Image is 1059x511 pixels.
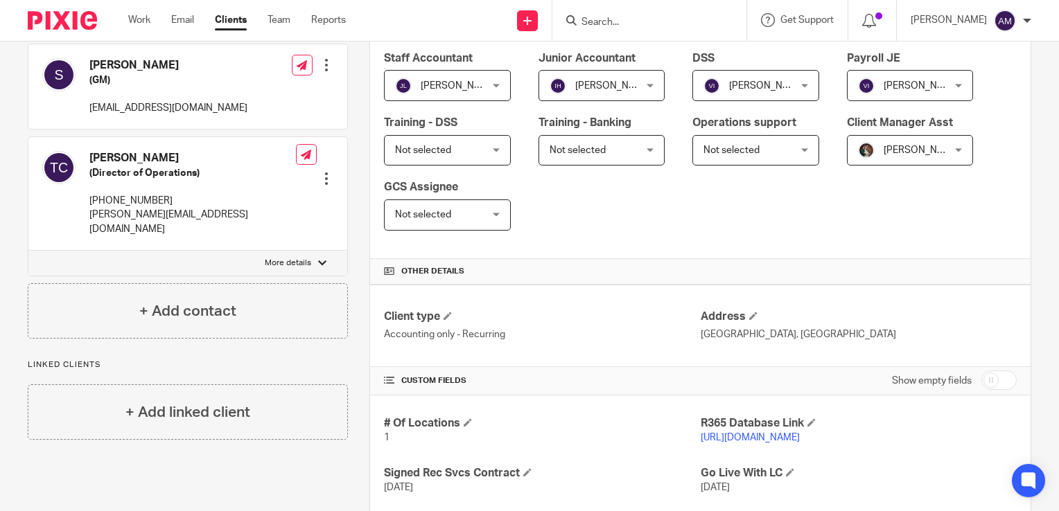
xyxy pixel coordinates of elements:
[401,266,464,277] span: Other details
[703,78,720,94] img: svg%3E
[994,10,1016,32] img: svg%3E
[89,151,296,165] h4: [PERSON_NAME]
[780,15,834,25] span: Get Support
[311,13,346,27] a: Reports
[911,13,987,27] p: [PERSON_NAME]
[539,53,636,64] span: Junior Accountant
[701,433,800,442] a: [URL][DOMAIN_NAME]
[128,13,150,27] a: Work
[384,433,390,442] span: 1
[268,13,290,27] a: Team
[384,181,458,192] span: GCS Assignee
[701,483,730,492] span: [DATE]
[701,328,1017,341] p: [GEOGRAPHIC_DATA], [GEOGRAPHIC_DATA]
[42,151,76,184] img: svg%3E
[539,117,631,128] span: Training - Banking
[892,374,972,388] label: Show empty fields
[703,145,760,155] span: Not selected
[384,375,700,386] h4: CUSTOM FIELDS
[28,11,97,30] img: Pixie
[858,78,875,94] img: svg%3E
[384,53,473,64] span: Staff Accountant
[125,402,250,423] h4: + Add linked client
[139,301,236,322] h4: + Add contact
[171,13,194,27] a: Email
[384,416,700,431] h4: # Of Locations
[89,101,247,115] p: [EMAIL_ADDRESS][DOMAIN_NAME]
[847,117,953,128] span: Client Manager Asst
[89,208,296,236] p: [PERSON_NAME][EMAIL_ADDRESS][DOMAIN_NAME]
[550,78,566,94] img: svg%3E
[89,58,247,73] h4: [PERSON_NAME]
[384,117,457,128] span: Training - DSS
[395,210,451,219] span: Not selected
[701,416,1017,431] h4: R365 Database Link
[265,258,311,269] p: More details
[89,194,296,208] p: [PHONE_NUMBER]
[89,166,296,180] h5: (Director of Operations)
[395,78,412,94] img: svg%3E
[550,145,606,155] span: Not selected
[395,145,451,155] span: Not selected
[215,13,247,27] a: Clients
[384,483,413,492] span: [DATE]
[89,73,247,87] h5: (GM)
[729,81,805,91] span: [PERSON_NAME]
[884,145,960,155] span: [PERSON_NAME]
[384,328,700,341] p: Accounting only - Recurring
[580,17,705,29] input: Search
[575,81,651,91] span: [PERSON_NAME]
[28,359,348,370] p: Linked clients
[701,466,1017,481] h4: Go Live With LC
[384,310,700,324] h4: Client type
[421,81,497,91] span: [PERSON_NAME]
[884,81,960,91] span: [PERSON_NAME]
[701,310,1017,324] h4: Address
[858,142,875,159] img: Profile%20picture%20JUS.JPG
[692,53,715,64] span: DSS
[692,117,796,128] span: Operations support
[384,466,700,481] h4: Signed Rec Svcs Contract
[847,53,900,64] span: Payroll JE
[42,58,76,91] img: svg%3E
